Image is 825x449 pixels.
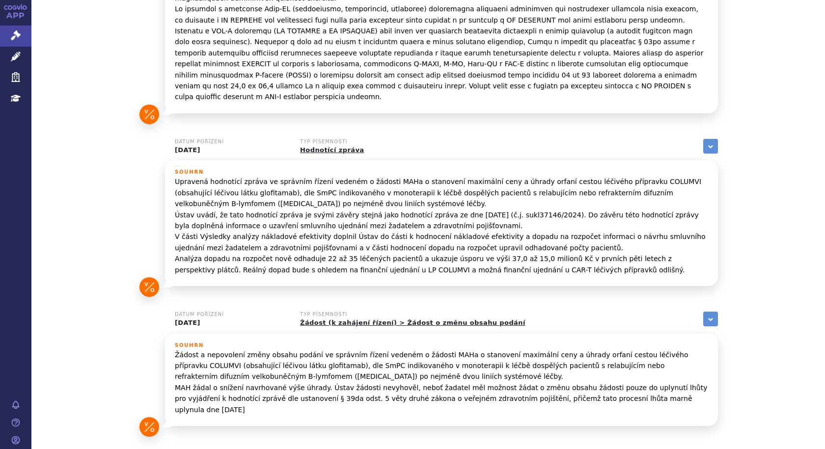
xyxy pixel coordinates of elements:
p: Žádost a nepovolení změny obsahu podání ve správním řízení vedeném o žádosti MAHa o stanovení max... [175,349,708,415]
a: Hodnotící zpráva [300,146,364,154]
h3: Souhrn [175,169,708,175]
h3: Datum pořízení [175,139,288,145]
h3: Souhrn [175,343,708,348]
h3: Datum pořízení [175,312,288,317]
p: [DATE] [175,319,288,327]
h3: Typ písemnosti [300,139,413,145]
p: Upravená hodnotící zpráva ve správním řízení vedeném o žádosti MAHa o stanovení maximální ceny a ... [175,176,708,275]
a: zobrazit vše [703,139,718,154]
a: zobrazit vše [703,312,718,326]
p: [DATE] [175,146,288,154]
a: Žádost (k zahájení řízení) > Žádost o změnu obsahu podání [300,319,525,326]
h3: Typ písemnosti [300,312,525,317]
